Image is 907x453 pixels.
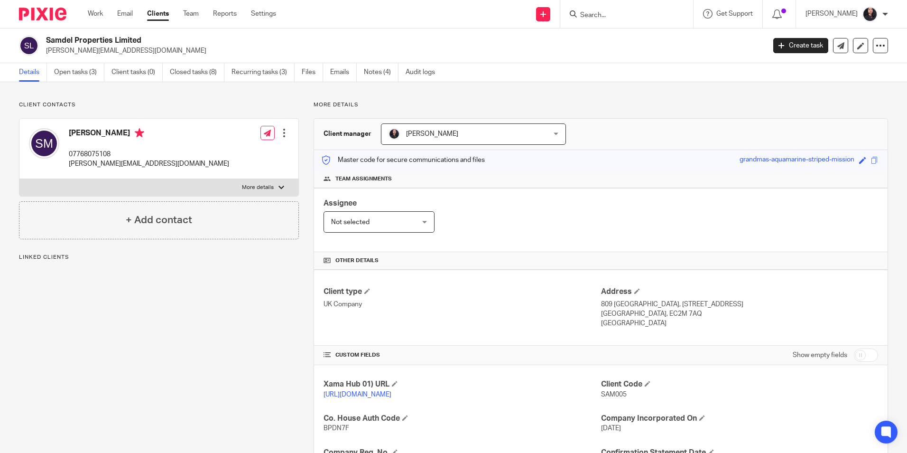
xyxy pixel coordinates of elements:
[321,155,485,165] p: Master code for secure communications and files
[29,128,59,159] img: svg%3E
[331,219,370,226] span: Not selected
[183,9,199,19] a: Team
[324,351,601,359] h4: CUSTOM FIELDS
[19,254,299,261] p: Linked clients
[601,391,627,398] span: SAM005
[579,11,665,20] input: Search
[324,199,357,207] span: Assignee
[406,131,458,137] span: [PERSON_NAME]
[364,63,398,82] a: Notes (4)
[19,36,39,56] img: svg%3E
[324,425,349,432] span: BPDN7F
[862,7,878,22] img: MicrosoftTeams-image.jfif
[213,9,237,19] a: Reports
[773,38,828,53] a: Create task
[126,213,192,227] h4: + Add contact
[406,63,442,82] a: Audit logs
[324,129,371,139] h3: Client manager
[601,309,878,319] p: [GEOGRAPHIC_DATA], EC2M 7AQ
[19,8,66,20] img: Pixie
[46,36,616,46] h2: Samdel Properties Limited
[231,63,295,82] a: Recurring tasks (3)
[69,150,229,159] p: 07768075108
[793,350,847,360] label: Show empty fields
[324,414,601,424] h4: Co. House Auth Code
[716,10,753,17] span: Get Support
[601,300,878,309] p: 809 [GEOGRAPHIC_DATA], [STREET_ADDRESS]
[324,287,601,297] h4: Client type
[324,300,601,309] p: UK Company
[601,287,878,297] h4: Address
[117,9,133,19] a: Email
[324,391,391,398] a: [URL][DOMAIN_NAME]
[251,9,276,19] a: Settings
[389,128,400,140] img: MicrosoftTeams-image.jfif
[302,63,323,82] a: Files
[335,175,392,183] span: Team assignments
[335,257,379,264] span: Other details
[601,414,878,424] h4: Company Incorporated On
[324,379,601,389] h4: Xama Hub 01) URL
[88,9,103,19] a: Work
[330,63,357,82] a: Emails
[69,159,229,169] p: [PERSON_NAME][EMAIL_ADDRESS][DOMAIN_NAME]
[46,46,759,56] p: [PERSON_NAME][EMAIL_ADDRESS][DOMAIN_NAME]
[740,155,854,166] div: grandmas-aquamarine-striped-mission
[54,63,104,82] a: Open tasks (3)
[242,184,274,191] p: More details
[601,379,878,389] h4: Client Code
[19,63,47,82] a: Details
[170,63,224,82] a: Closed tasks (8)
[805,9,858,19] p: [PERSON_NAME]
[111,63,163,82] a: Client tasks (0)
[314,101,888,109] p: More details
[601,319,878,328] p: [GEOGRAPHIC_DATA]
[135,128,144,138] i: Primary
[601,425,621,432] span: [DATE]
[19,101,299,109] p: Client contacts
[69,128,229,140] h4: [PERSON_NAME]
[147,9,169,19] a: Clients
